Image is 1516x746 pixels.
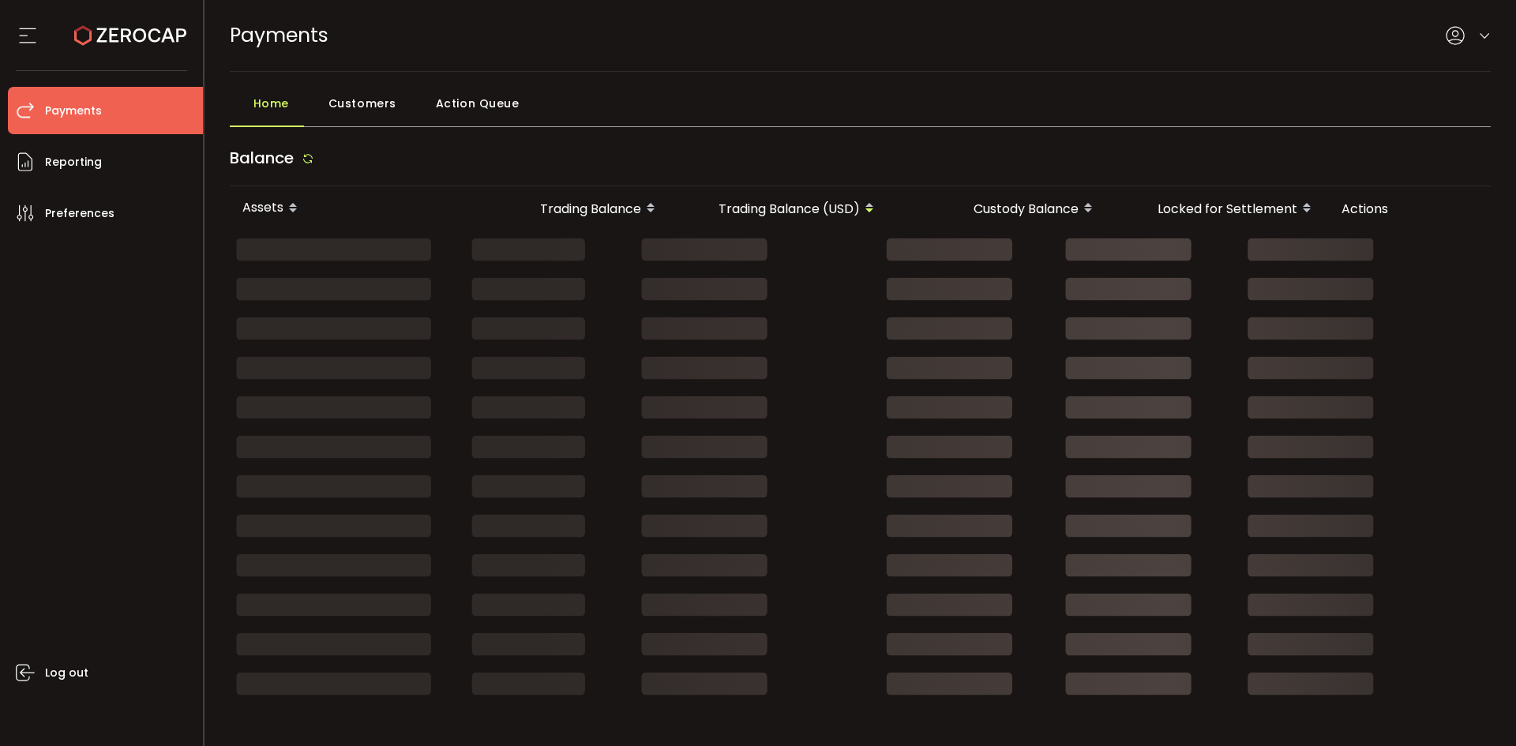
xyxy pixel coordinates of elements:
[45,662,88,684] span: Log out
[253,88,289,119] span: Home
[1329,200,1487,218] div: Actions
[1110,195,1329,222] div: Locked for Settlement
[673,195,891,222] div: Trading Balance (USD)
[230,147,294,169] span: Balance
[436,88,520,119] span: Action Queue
[891,195,1110,222] div: Custody Balance
[475,195,673,222] div: Trading Balance
[230,195,475,222] div: Assets
[45,99,102,122] span: Payments
[45,202,114,225] span: Preferences
[45,151,102,174] span: Reporting
[328,88,396,119] span: Customers
[230,21,328,49] span: Payments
